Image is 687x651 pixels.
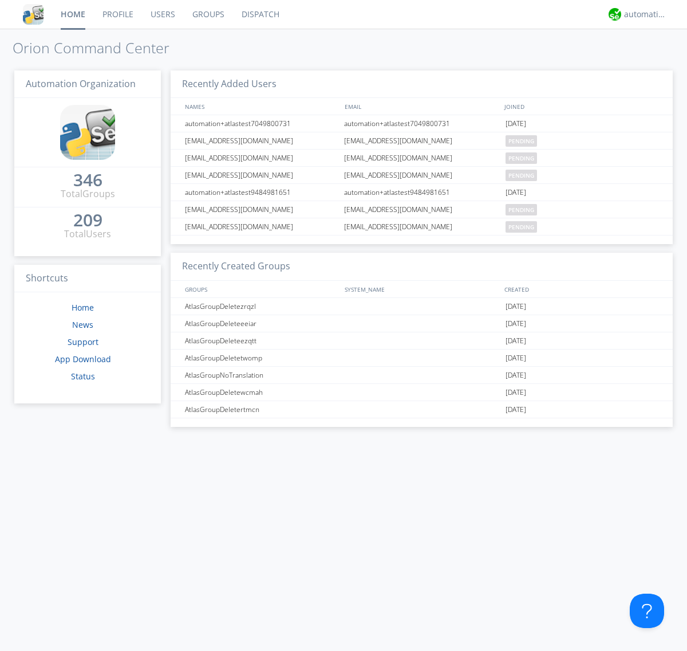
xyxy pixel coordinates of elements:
[72,302,94,313] a: Home
[14,265,161,293] h3: Shortcuts
[342,98,502,115] div: EMAIL
[171,401,673,418] a: AtlasGroupDeletertmcn[DATE]
[171,350,673,367] a: AtlasGroupDeletetwomp[DATE]
[182,218,341,235] div: [EMAIL_ADDRESS][DOMAIN_NAME]
[342,281,502,297] div: SYSTEM_NAME
[506,401,526,418] span: [DATE]
[171,218,673,236] a: [EMAIL_ADDRESS][DOMAIN_NAME][EMAIL_ADDRESS][DOMAIN_NAME]pending
[23,4,44,25] img: cddb5a64eb264b2086981ab96f4c1ba7
[171,150,673,167] a: [EMAIL_ADDRESS][DOMAIN_NAME][EMAIL_ADDRESS][DOMAIN_NAME]pending
[73,214,102,226] div: 209
[609,8,621,21] img: d2d01cd9b4174d08988066c6d424eccd
[341,167,503,183] div: [EMAIL_ADDRESS][DOMAIN_NAME]
[182,384,341,401] div: AtlasGroupDeletewcmah
[68,336,98,347] a: Support
[506,350,526,367] span: [DATE]
[73,174,102,187] a: 346
[506,135,537,147] span: pending
[506,221,537,233] span: pending
[630,594,664,628] iframe: Toggle Customer Support
[171,115,673,132] a: automation+atlastest7049800731automation+atlastest7049800731[DATE]
[182,401,341,418] div: AtlasGroupDeletertmcn
[182,315,341,332] div: AtlasGroupDeleteeeiar
[502,281,662,297] div: CREATED
[55,354,111,364] a: App Download
[341,115,503,132] div: automation+atlastest7049800731
[182,98,339,115] div: NAMES
[182,298,341,315] div: AtlasGroupDeletezrqzl
[506,184,526,201] span: [DATE]
[341,201,503,218] div: [EMAIL_ADDRESS][DOMAIN_NAME]
[182,350,341,366] div: AtlasGroupDeletetwomp
[506,115,526,132] span: [DATE]
[182,184,341,201] div: automation+atlastest9484981651
[171,201,673,218] a: [EMAIL_ADDRESS][DOMAIN_NAME][EMAIL_ADDRESS][DOMAIN_NAME]pending
[73,174,102,186] div: 346
[341,150,503,166] div: [EMAIL_ADDRESS][DOMAIN_NAME]
[506,332,526,350] span: [DATE]
[171,184,673,201] a: automation+atlastest9484981651automation+atlastest9484981651[DATE]
[506,298,526,315] span: [DATE]
[506,384,526,401] span: [DATE]
[502,98,662,115] div: JOINED
[182,150,341,166] div: [EMAIL_ADDRESS][DOMAIN_NAME]
[182,281,339,297] div: GROUPS
[72,319,93,330] a: News
[171,167,673,184] a: [EMAIL_ADDRESS][DOMAIN_NAME][EMAIL_ADDRESS][DOMAIN_NAME]pending
[171,384,673,401] a: AtlasGroupDeletewcmah[DATE]
[182,201,341,218] div: [EMAIL_ADDRESS][DOMAIN_NAME]
[182,115,341,132] div: automation+atlastest7049800731
[341,132,503,149] div: [EMAIL_ADDRESS][DOMAIN_NAME]
[26,77,136,90] span: Automation Organization
[182,132,341,149] div: [EMAIL_ADDRESS][DOMAIN_NAME]
[171,253,673,281] h3: Recently Created Groups
[506,367,526,384] span: [DATE]
[171,298,673,315] a: AtlasGroupDeletezrqzl[DATE]
[506,170,537,181] span: pending
[506,204,537,215] span: pending
[61,187,115,201] div: Total Groups
[182,332,341,349] div: AtlasGroupDeleteezqtt
[341,218,503,235] div: [EMAIL_ADDRESS][DOMAIN_NAME]
[73,214,102,228] a: 209
[171,332,673,350] a: AtlasGroupDeleteezqtt[DATE]
[60,105,115,160] img: cddb5a64eb264b2086981ab96f4c1ba7
[182,367,341,383] div: AtlasGroupNoTranslation
[171,367,673,384] a: AtlasGroupNoTranslation[DATE]
[341,184,503,201] div: automation+atlastest9484981651
[182,167,341,183] div: [EMAIL_ADDRESS][DOMAIN_NAME]
[71,371,95,382] a: Status
[171,70,673,99] h3: Recently Added Users
[171,132,673,150] a: [EMAIL_ADDRESS][DOMAIN_NAME][EMAIL_ADDRESS][DOMAIN_NAME]pending
[506,152,537,164] span: pending
[64,228,111,241] div: Total Users
[624,9,667,20] div: automation+atlas
[506,315,526,332] span: [DATE]
[171,315,673,332] a: AtlasGroupDeleteeeiar[DATE]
